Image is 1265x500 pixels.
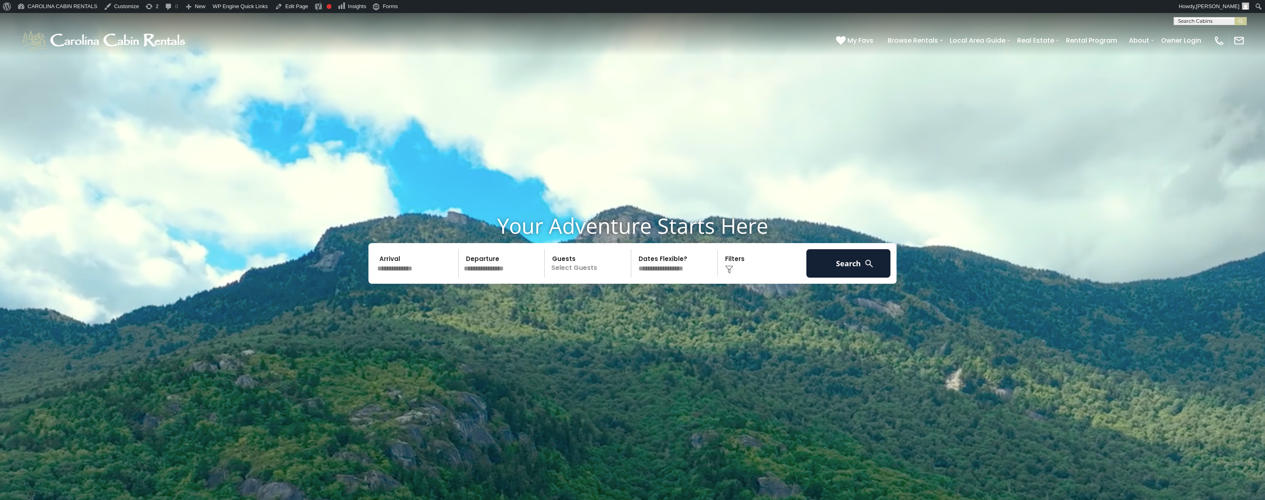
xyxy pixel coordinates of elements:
[806,249,890,278] button: Search
[1196,3,1239,9] span: [PERSON_NAME]
[1157,33,1205,48] a: Owner Login
[946,33,1009,48] a: Local Area Guide
[836,35,875,46] a: My Favs
[725,265,733,274] img: filter--v1.png
[884,33,942,48] a: Browse Rentals
[1013,33,1058,48] a: Real Estate
[1233,35,1245,46] img: mail-regular-white.png
[847,35,873,46] span: My Favs
[6,213,1259,238] h1: Your Adventure Starts Here
[864,259,874,269] img: search-regular-white.png
[547,249,631,278] p: Select Guests
[327,4,331,9] div: Focus keyphrase not set
[20,28,189,53] img: White-1-1-2.png
[1125,33,1153,48] a: About
[1062,33,1121,48] a: Rental Program
[1213,35,1225,46] img: phone-regular-white.png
